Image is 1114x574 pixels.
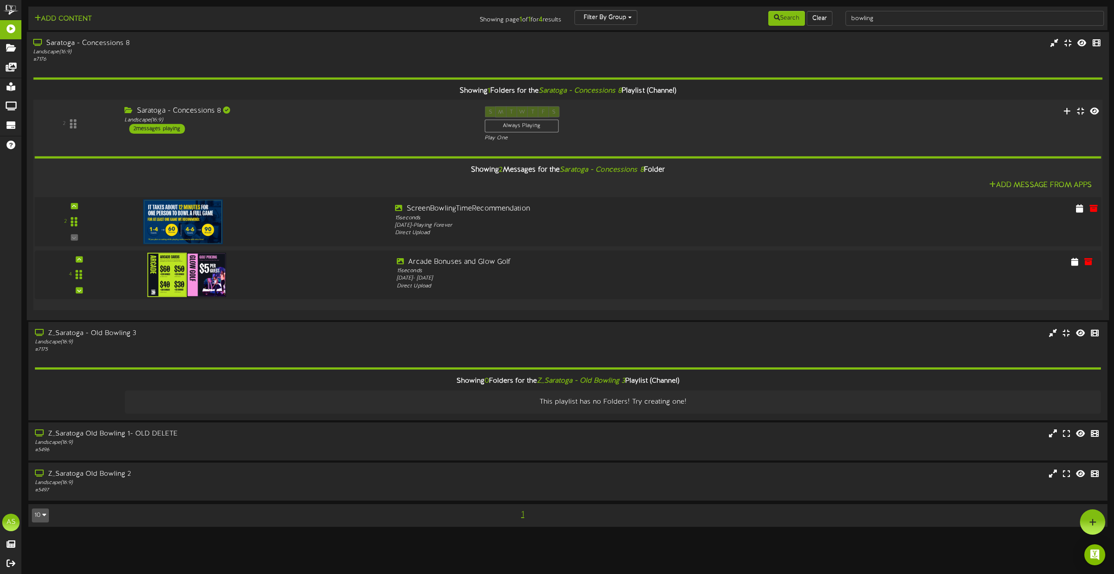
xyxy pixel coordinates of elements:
img: a1e13a40-7a7f-437a-9743-c022b06b1285.jpg [148,253,226,297]
div: ScreenBowlingTimeRecommendation [395,204,831,214]
div: Open Intercom Messenger [1084,544,1105,565]
div: Z_Saratoga - Old Bowling 3 [35,328,471,339]
div: Showing Folders for the Playlist (Channel) [27,82,1109,100]
button: Add Content [32,14,94,24]
div: 2 messages playing [129,124,185,134]
i: Saratoga - Concessions 8 [560,166,643,174]
div: Z_Saratoga Old Bowling 2 [35,469,471,479]
div: This playlist has no Folders! Try creating one! [131,397,1094,407]
button: Filter By Group [574,10,637,25]
div: [DATE] - Playing Forever [395,222,831,230]
div: [DATE] - [DATE] [397,275,828,282]
div: Direct Upload [395,229,831,237]
strong: 4 [539,16,543,24]
div: # 5496 [35,446,471,454]
button: Clear [807,11,832,26]
div: Showing page of for results [387,10,568,25]
button: Search [768,11,805,26]
span: 1 [488,87,490,95]
div: Showing Folders for the Playlist (Channel) [28,372,1107,391]
strong: 1 [519,16,522,24]
div: Play One [485,135,741,142]
input: -- Search Playlists by Name -- [846,11,1104,26]
i: Z_Saratoga - Old Bowling 3 [537,377,625,385]
button: 10 [32,508,49,522]
div: Saratoga - Concessions 8 [33,38,471,48]
div: 15 seconds [395,214,831,222]
div: Landscape ( 16:9 ) [33,48,471,56]
i: Saratoga - Concessions 8 [539,87,622,95]
span: 2 [499,166,502,174]
img: 5e424505-d77e-40db-babb-eaf924b3d3b8.jpg [143,199,223,244]
div: AS [2,514,20,531]
div: Landscape ( 16:9 ) [35,439,471,446]
div: Always Playing [485,120,558,133]
div: Direct Upload [397,283,828,290]
strong: 1 [528,16,531,24]
div: Landscape ( 16:9 ) [35,339,471,346]
div: # 7176 [33,56,471,63]
div: Saratoga - Concessions 8 [124,106,471,116]
div: # 7175 [35,346,471,353]
span: 0 [485,377,489,385]
div: 15 seconds [397,267,828,275]
div: Arcade Bonuses and Glow Golf [397,257,828,267]
div: Landscape ( 16:9 ) [35,479,471,487]
span: 1 [519,510,526,519]
div: # 5497 [35,487,471,494]
button: Add Message From Apps [987,180,1094,191]
div: Showing Messages for the Folder [28,161,1108,180]
div: Landscape ( 16:9 ) [124,116,471,124]
div: Z_Saratoga Old Bowling 1- OLD DELETE [35,429,471,439]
